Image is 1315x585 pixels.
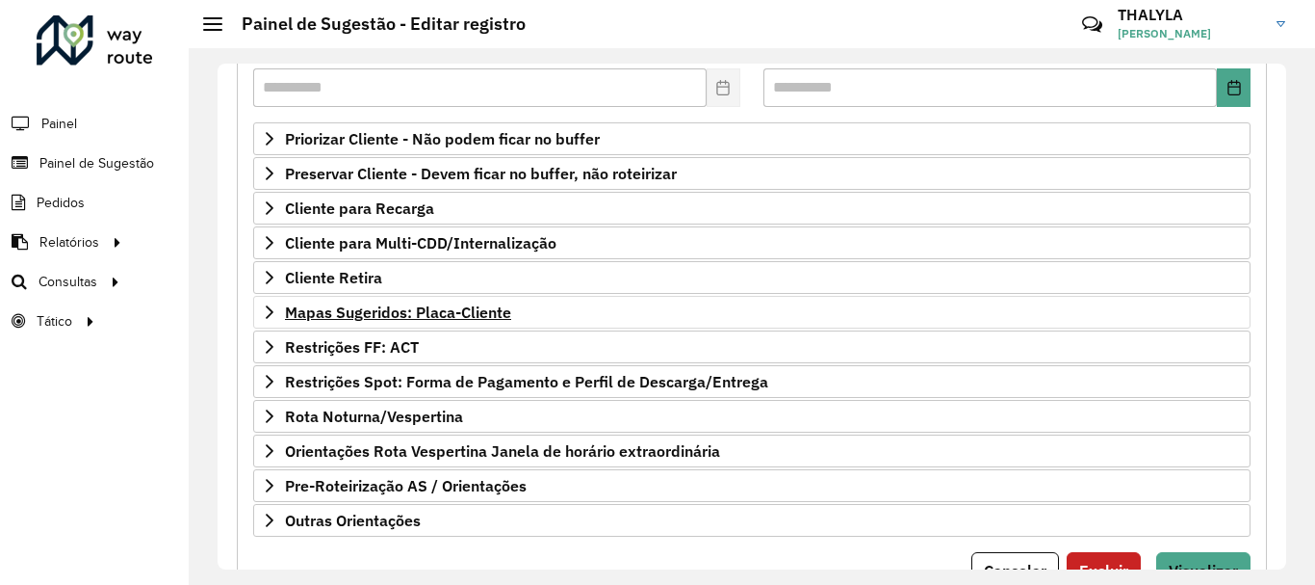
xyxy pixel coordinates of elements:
[37,193,85,213] span: Pedidos
[285,305,511,320] span: Mapas Sugeridos: Placa-Cliente
[285,270,382,285] span: Cliente Retira
[984,561,1046,580] span: Cancelar
[253,365,1251,398] a: Restrições Spot: Forma de Pagamento e Perfil de Descarga/Entrega
[1169,561,1238,580] span: Visualizar
[253,504,1251,537] a: Outras Orientações
[285,478,527,493] span: Pre-Roteirização AS / Orientações
[253,157,1251,190] a: Preservar Cliente - Devem ficar no buffer, não roteirizar
[253,469,1251,502] a: Pre-Roteirização AS / Orientações
[1079,561,1128,580] span: Excluir
[285,131,600,146] span: Priorizar Cliente - Não podem ficar no buffer
[285,443,720,459] span: Orientações Rota Vespertina Janela de horário extraordinária
[1217,68,1251,107] button: Choose Date
[253,331,1251,363] a: Restrições FF: ACT
[39,272,97,292] span: Consultas
[253,226,1251,259] a: Cliente para Multi-CDD/Internalização
[285,513,421,528] span: Outras Orientações
[253,400,1251,433] a: Rota Noturna/Vespertina
[37,311,72,332] span: Tático
[1118,25,1262,42] span: [PERSON_NAME]
[1071,4,1113,45] a: Contato Rápido
[39,153,154,173] span: Painel de Sugestão
[41,114,77,134] span: Painel
[285,409,463,424] span: Rota Noturna/Vespertina
[285,339,419,355] span: Restrições FF: ACT
[253,192,1251,225] a: Cliente para Recarga
[1118,6,1262,24] h3: THALYLA
[285,374,768,389] span: Restrições Spot: Forma de Pagamento e Perfil de Descarga/Entrega
[39,232,99,253] span: Relatórios
[253,122,1251,155] a: Priorizar Cliente - Não podem ficar no buffer
[222,13,526,35] h2: Painel de Sugestão - Editar registro
[253,261,1251,294] a: Cliente Retira
[285,200,434,216] span: Cliente para Recarga
[285,235,556,251] span: Cliente para Multi-CDD/Internalização
[253,435,1251,467] a: Orientações Rota Vespertina Janela de horário extraordinária
[253,296,1251,329] a: Mapas Sugeridos: Placa-Cliente
[285,166,677,181] span: Preservar Cliente - Devem ficar no buffer, não roteirizar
